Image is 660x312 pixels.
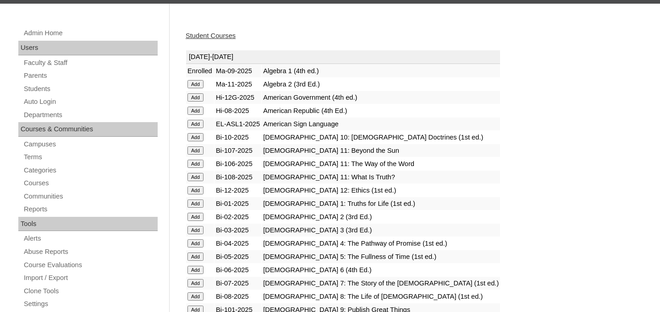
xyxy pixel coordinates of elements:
td: Ma-09-2025 [214,65,261,77]
td: Bi-02-2025 [214,210,261,223]
td: [DEMOGRAPHIC_DATA] 8: The Life of [DEMOGRAPHIC_DATA] (1st ed.) [262,290,500,303]
a: Course Evaluations [23,259,158,271]
td: [DEMOGRAPHIC_DATA] 4: The Pathway of Promise (1st ed.) [262,237,500,250]
a: Auto Login [23,96,158,108]
td: Ma-11-2025 [214,78,261,91]
input: Add [187,93,203,102]
td: American Government (4th ed.) [262,91,500,104]
td: Bi-106-2025 [214,157,261,170]
td: Bi-107-2025 [214,144,261,157]
td: Bi-12-2025 [214,184,261,197]
input: Add [187,173,203,181]
a: Communities [23,191,158,202]
a: Categories [23,165,158,176]
td: Hi-08-2025 [214,104,261,117]
div: Tools [18,217,158,231]
input: Add [187,213,203,221]
a: Abuse Reports [23,246,158,258]
td: Bi-01-2025 [214,197,261,210]
a: Campuses [23,139,158,150]
td: [DEMOGRAPHIC_DATA] 6 (4th Ed.) [262,264,500,276]
td: American Sign Language [262,118,500,130]
input: Add [187,199,203,208]
a: Reports [23,204,158,215]
input: Add [187,226,203,234]
input: Add [187,292,203,301]
a: Alerts [23,233,158,244]
td: [DEMOGRAPHIC_DATA] 1: Truths for Life (1st ed.) [262,197,500,210]
td: [DEMOGRAPHIC_DATA] 11: The Way of the Word [262,157,500,170]
td: Hi-12G-2025 [214,91,261,104]
td: [DEMOGRAPHIC_DATA] 2 (3rd Ed.) [262,210,500,223]
input: Add [187,133,203,141]
a: Courses [23,178,158,189]
input: Add [187,266,203,274]
a: Departments [23,109,158,121]
td: Algebra 2 (3rd Ed.) [262,78,500,91]
input: Add [187,160,203,168]
td: [DEMOGRAPHIC_DATA] 3 (3rd Ed.) [262,224,500,237]
input: Add [187,120,203,128]
a: Terms [23,151,158,163]
td: Bi-07-2025 [214,277,261,290]
input: Add [187,186,203,194]
div: Courses & Communities [18,122,158,137]
input: Add [187,107,203,115]
td: [DEMOGRAPHIC_DATA] 11: What Is Truth? [262,171,500,183]
div: Users [18,41,158,55]
input: Add [187,279,203,287]
td: [DATE]-[DATE] [186,50,500,64]
td: [DEMOGRAPHIC_DATA] 12: Ethics (1st ed.) [262,184,500,197]
input: Add [187,146,203,155]
td: [DEMOGRAPHIC_DATA] 7: The Story of the [DEMOGRAPHIC_DATA] (1st ed.) [262,277,500,290]
td: Bi-108-2025 [214,171,261,183]
input: Add [187,253,203,261]
td: [DEMOGRAPHIC_DATA] 11: Beyond the Sun [262,144,500,157]
td: Bi-03-2025 [214,224,261,237]
a: Settings [23,298,158,310]
td: Bi-05-2025 [214,250,261,263]
td: American Republic (4th Ed.) [262,104,500,117]
td: Bi-06-2025 [214,264,261,276]
td: EL-ASL1-2025 [214,118,261,130]
a: Students [23,83,158,95]
td: [DEMOGRAPHIC_DATA] 5: The Fullness of Time (1st ed.) [262,250,500,263]
td: Bi-08-2025 [214,290,261,303]
input: Add [187,239,203,247]
a: Parents [23,70,158,81]
td: Bi-04-2025 [214,237,261,250]
a: Import / Export [23,272,158,284]
td: Enrolled [186,65,214,77]
td: [DEMOGRAPHIC_DATA] 10: [DEMOGRAPHIC_DATA] Doctrines (1st ed.) [262,131,500,144]
a: Faculty & Staff [23,57,158,69]
input: Add [187,80,203,88]
td: Algebra 1 (4th ed.) [262,65,500,77]
td: Bi-10-2025 [214,131,261,144]
a: Admin Home [23,27,158,39]
a: Clone Tools [23,285,158,297]
a: Student Courses [186,32,236,39]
